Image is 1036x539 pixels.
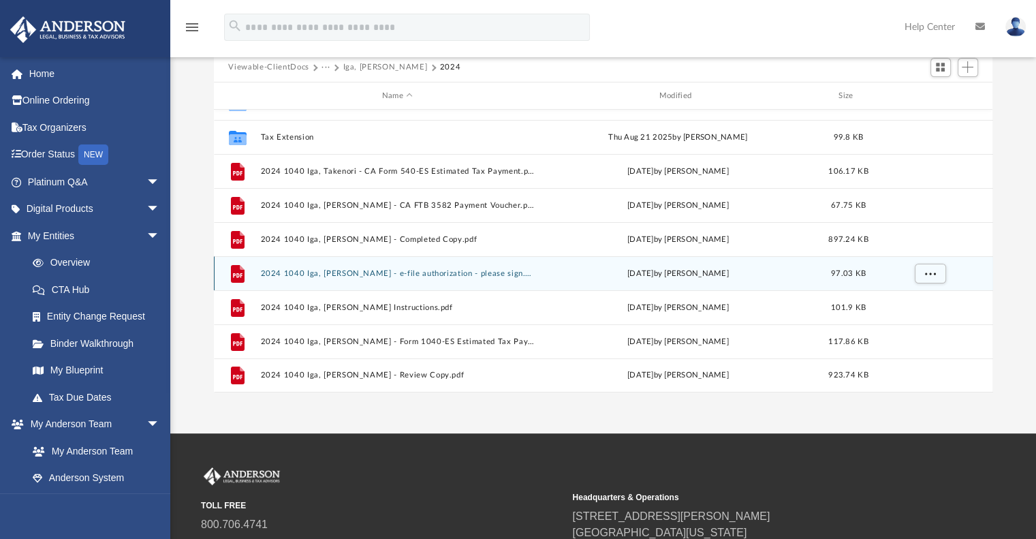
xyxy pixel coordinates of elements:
[828,372,868,380] span: 923.74 KB
[828,236,868,243] span: 897.24 KB
[227,18,242,33] i: search
[260,337,535,346] button: 2024 1040 Iga, [PERSON_NAME] - Form 1040-ES Estimated Tax Payment.pdf
[572,527,747,538] a: [GEOGRAPHIC_DATA][US_STATE]
[541,166,815,178] div: [DATE] by [PERSON_NAME]
[19,465,174,492] a: Anderson System
[541,132,815,144] div: Thu Aug 21 2025 by [PERSON_NAME]
[958,58,978,77] button: Add
[321,61,330,74] button: ···
[828,168,868,175] span: 106.17 KB
[19,249,180,277] a: Overview
[184,26,200,35] a: menu
[260,235,535,244] button: 2024 1040 Iga, [PERSON_NAME] - Completed Copy.pdf
[1005,17,1026,37] img: User Pic
[541,336,815,348] div: [DATE] by [PERSON_NAME]
[828,338,868,345] span: 117.86 KB
[10,222,180,249] a: My Entitiesarrow_drop_down
[830,202,865,209] span: 67.75 KB
[146,411,174,439] span: arrow_drop_down
[260,371,535,380] button: 2024 1040 Iga, [PERSON_NAME] - Review Copy.pdf
[214,110,993,392] div: grid
[914,264,945,284] button: More options
[830,304,865,311] span: 101.9 KB
[572,491,934,504] small: Headquarters & Operations
[10,60,180,87] a: Home
[540,90,815,102] div: Modified
[541,268,815,280] div: [DATE] by [PERSON_NAME]
[260,303,535,312] button: 2024 1040 Iga, [PERSON_NAME] Instructions.pdf
[440,61,461,74] button: 2024
[6,16,129,43] img: Anderson Advisors Platinum Portal
[10,196,180,223] a: Digital Productsarrow_drop_down
[260,133,535,142] button: Tax Extension
[19,330,180,357] a: Binder Walkthrough
[19,384,180,411] a: Tax Due Dates
[10,168,180,196] a: Platinum Q&Aarrow_drop_down
[541,234,815,246] div: [DATE] by [PERSON_NAME]
[541,370,815,382] div: [DATE] by [PERSON_NAME]
[201,467,283,485] img: Anderson Advisors Platinum Portal
[260,269,535,278] button: 2024 1040 Iga, [PERSON_NAME] - e-file authorization - please sign.pdf
[184,19,200,35] i: menu
[10,141,180,169] a: Order StatusNEW
[930,58,951,77] button: Switch to Grid View
[10,87,180,114] a: Online Ordering
[219,90,253,102] div: id
[10,411,174,438] a: My Anderson Teamarrow_drop_down
[228,61,309,74] button: Viewable-ClientDocs
[19,276,180,303] a: CTA Hub
[201,519,268,530] a: 800.706.4741
[572,510,770,522] a: [STREET_ADDRESS][PERSON_NAME]
[833,134,863,141] span: 99.8 KB
[201,499,563,512] small: TOLL FREE
[146,196,174,224] span: arrow_drop_down
[881,90,977,102] div: id
[146,168,174,196] span: arrow_drop_down
[19,437,167,465] a: My Anderson Team
[19,357,174,384] a: My Blueprint
[19,491,174,519] a: Client Referrals
[343,61,427,74] button: Iga, [PERSON_NAME]
[260,167,535,176] button: 2024 1040 Iga, Takenori - CA Form 540-ES Estimated Tax Payment.pdf
[821,90,875,102] div: Size
[260,201,535,210] button: 2024 1040 Iga, [PERSON_NAME] - CA FTB 3582 Payment Voucher.pdf
[260,90,534,102] div: Name
[19,303,180,330] a: Entity Change Request
[541,200,815,212] div: [DATE] by [PERSON_NAME]
[146,222,174,250] span: arrow_drop_down
[541,302,815,314] div: [DATE] by [PERSON_NAME]
[10,114,180,141] a: Tax Organizers
[78,144,108,165] div: NEW
[830,270,865,277] span: 97.03 KB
